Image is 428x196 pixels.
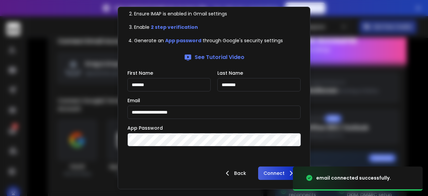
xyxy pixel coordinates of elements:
[316,175,391,181] div: email connected successfully.
[134,37,301,44] li: Generate an through Google's security settings
[127,98,140,103] label: Email
[127,71,153,75] label: First Name
[184,53,244,61] a: See Tutorial Video
[134,10,301,17] li: Ensure IMAP is enabled in Gmail settings
[151,24,198,30] a: 2 step verification
[134,24,301,30] li: Enable
[218,167,251,180] button: Back
[217,71,243,75] label: Last Name
[165,37,201,44] a: App password
[258,167,301,180] button: Connect
[127,126,163,130] label: App Password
